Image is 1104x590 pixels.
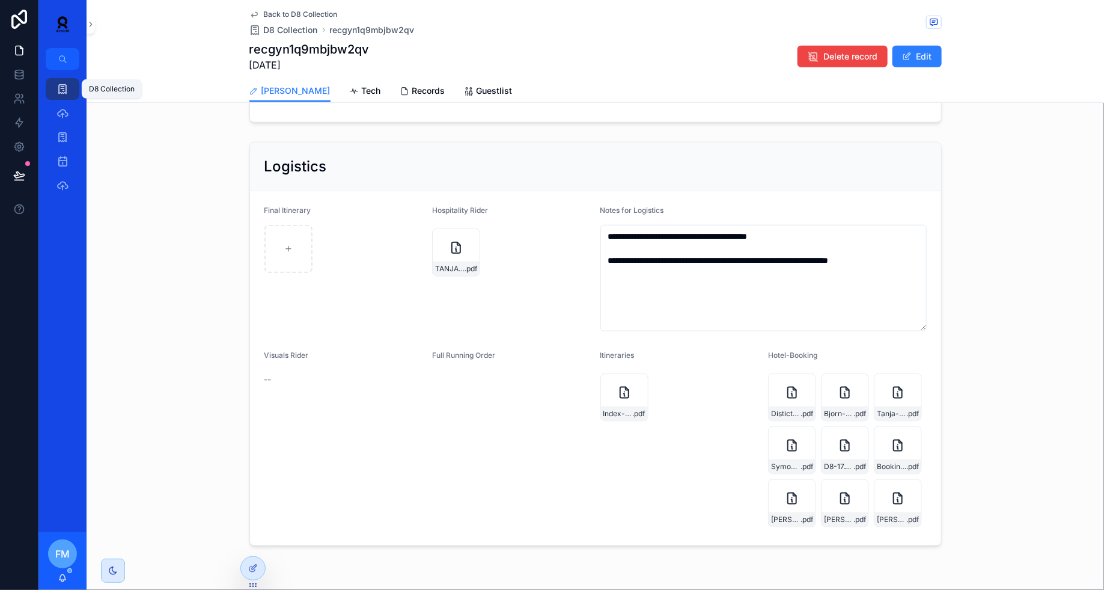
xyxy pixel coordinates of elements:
a: [PERSON_NAME] [249,80,331,103]
span: [PERSON_NAME] [261,85,331,97]
span: .pdf [801,462,813,472]
span: Index-x-Teletech_-BYØRN--Iti-17-09-25-Index-[GEOGRAPHIC_DATA]docx-.docx [603,409,633,419]
span: .pdf [465,264,477,274]
span: .pdf [801,409,813,419]
div: D8 Collection [89,84,135,94]
span: [PERSON_NAME] [771,515,801,524]
span: Bjorn-17.10.2025 [824,409,853,419]
span: Final Itinerary [264,206,311,215]
span: .pdf [853,462,866,472]
h1: recgyn1q9mbjbw2qv [249,41,370,58]
span: -- [264,373,272,386]
button: Delete record [798,46,888,67]
div: scrollable content [38,70,87,212]
span: Distict-8-Winson-17.10.2025 [771,409,801,419]
span: [PERSON_NAME] [824,515,853,524]
span: Tech [362,85,381,97]
span: Hospitality Rider [432,206,488,215]
span: .pdf [853,515,866,524]
h2: Logistics [264,157,327,176]
span: .pdf [906,515,919,524]
a: recgyn1q9mbjbw2qv [330,24,415,36]
span: Hotel-Booking [768,351,817,360]
a: Back to D8 Collection [249,10,338,19]
a: Tech [350,80,381,104]
a: Records [400,80,445,104]
span: D8 Collection [264,24,318,36]
span: Full Running Order [432,351,495,360]
span: .pdf [906,462,919,472]
span: [PERSON_NAME] [877,515,906,524]
span: Notes for Logistics [600,206,664,215]
span: Guestlist [477,85,513,97]
span: TANJA-MIJU_HospitalityRider [435,264,465,274]
span: D8-17.10.2025 [824,462,853,472]
span: Back to D8 Collection [264,10,338,19]
span: Visuals Rider [264,351,309,360]
span: Tanja-17.10.2025 [877,409,906,419]
img: App logo [48,14,77,34]
span: [DATE] [249,58,370,72]
span: Booking-#5363632893 [877,462,906,472]
button: Edit [892,46,942,67]
span: Records [412,85,445,97]
span: Symone-17.10.2025 [771,462,801,472]
span: FM [55,547,70,561]
span: .pdf [906,409,919,419]
span: .pdf [801,515,813,524]
span: .pdf [633,409,645,419]
span: Delete record [824,51,878,63]
span: Itineraries [600,351,635,360]
a: Guestlist [465,80,513,104]
span: .pdf [853,409,866,419]
a: D8 Collection [249,24,318,36]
